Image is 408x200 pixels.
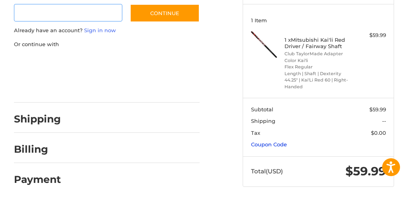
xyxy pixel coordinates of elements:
[14,173,61,186] h2: Payment
[251,17,386,23] h3: 1 Item
[14,113,61,125] h2: Shipping
[130,4,200,22] button: Continue
[251,167,283,175] span: Total (USD)
[382,118,386,124] span: --
[251,106,273,113] span: Subtotal
[284,37,350,50] h4: 1 x Mitsubishi Kai'li Red Driver / Fairway Shaft
[352,31,386,39] div: $59.99
[84,27,116,33] a: Sign in now
[14,27,200,35] p: Already have an account?
[284,64,350,70] li: Flex Regular
[369,106,386,113] span: $59.99
[284,70,350,90] li: Length | Shaft | Dexterity 44.25" | Kai'Li Red 60 | Right-Handed
[284,50,350,57] li: Club TaylorMade Adapter
[251,141,287,148] a: Coupon Code
[251,118,275,124] span: Shipping
[371,130,386,136] span: $0.00
[345,164,386,179] span: $59.99
[11,56,71,70] iframe: PayPal-paypal
[251,130,260,136] span: Tax
[14,143,61,155] h2: Billing
[284,57,350,64] li: Color Kai'li
[11,80,71,95] iframe: PayPal-venmo
[79,56,139,70] iframe: PayPal-paylater
[14,41,200,49] p: Or continue with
